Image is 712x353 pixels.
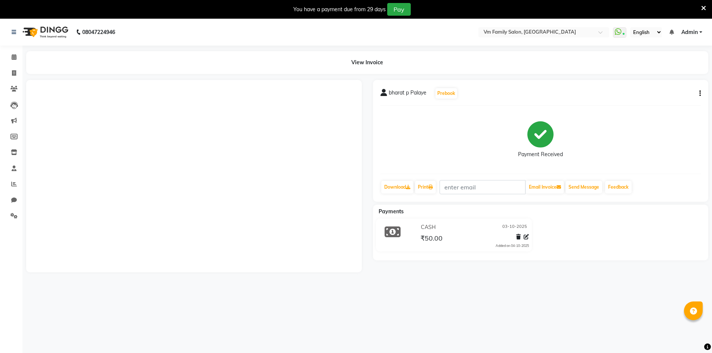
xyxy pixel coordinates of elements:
button: Send Message [565,181,602,193]
button: Pay [387,3,411,16]
img: logo [19,22,70,43]
div: Added on 04-10-2025 [496,243,529,248]
span: 03-10-2025 [502,223,527,231]
div: View Invoice [26,51,708,74]
button: Prebook [435,88,457,99]
button: Email Invoice [526,181,564,193]
a: Print [415,181,436,193]
b: 08047224946 [82,22,115,43]
iframe: chat widget [681,323,705,346]
span: CASH [421,223,436,231]
span: Admin [681,28,698,36]
a: Feedback [605,181,632,193]
a: Download [381,181,413,193]
span: Payments [379,208,404,215]
div: You have a payment due from 29 days [293,6,386,13]
span: ₹50.00 [420,234,443,244]
div: Payment Received [518,151,563,158]
span: bharat p Palaye [389,89,426,99]
input: enter email [440,180,525,194]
